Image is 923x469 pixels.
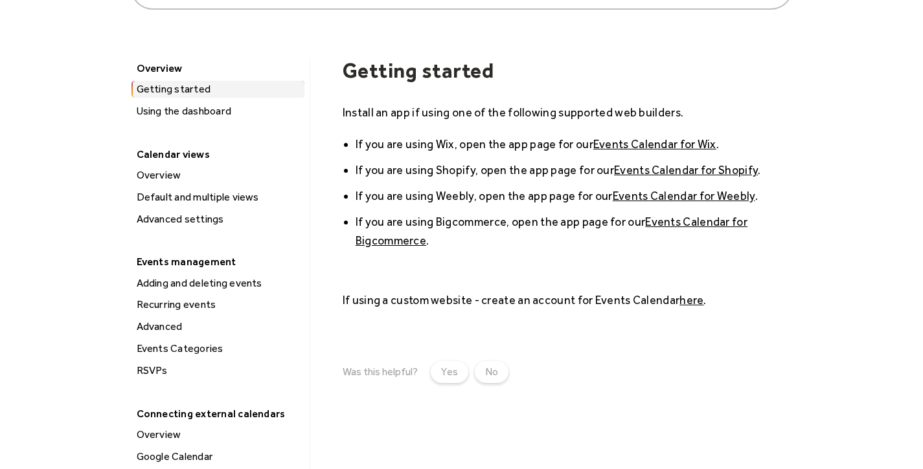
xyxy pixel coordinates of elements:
div: Connecting external calendars [130,404,303,424]
p: ‍ [343,260,793,279]
p: Install an app if using one of the following supported web builders. [343,103,793,122]
a: Advanced [131,318,304,335]
div: Default and multiple views [133,189,304,206]
a: Yes [431,361,468,383]
a: Recurring events [131,296,304,313]
a: Events Calendar for Bigcommerce [356,215,747,247]
div: Events management [130,252,303,272]
a: Overview [131,167,304,184]
a: Using the dashboard [131,103,304,120]
a: Default and multiple views [131,189,304,206]
li: If you are using Weebly, open the app page for our . [356,186,793,205]
div: RSVPs [133,362,304,379]
a: Advanced settings [131,211,304,228]
a: Events Calendar for Wix [593,137,716,151]
p: If using a custom website - create an account for Events Calendar . [343,290,793,309]
div: Advanced settings [133,211,304,228]
div: Using the dashboard [133,103,304,120]
div: Advanced [133,318,304,335]
a: No [475,361,508,383]
div: Recurring events [133,296,304,313]
h1: Getting started [343,58,793,83]
a: RSVPs [131,362,304,379]
a: Google Calendar [131,448,304,465]
a: Events Calendar for Shopify [614,163,758,177]
div: Overview [130,58,303,78]
li: If you are using Wix, open the app page for our . [356,135,793,153]
div: Overview [133,426,304,443]
div: Adding and deleting events [133,275,304,292]
a: Events Calendar for Weebly [613,189,755,202]
a: Events Categories [131,340,304,357]
div: No [485,364,498,380]
a: Overview [131,426,304,443]
a: Getting started [131,81,304,98]
div: Yes [441,364,458,380]
li: If you are using Shopify, open the app page for our . [356,160,793,179]
li: If you are using Bigcommerce, open the app page for our . [356,212,793,250]
div: Events Categories [133,340,304,357]
div: Overview [133,167,304,184]
div: Calendar views [130,144,303,164]
a: Adding and deleting events [131,275,304,292]
a: here [679,293,703,307]
div: Getting started [133,81,304,98]
div: Google Calendar [133,448,304,465]
div: Was this helpful? [343,365,418,378]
